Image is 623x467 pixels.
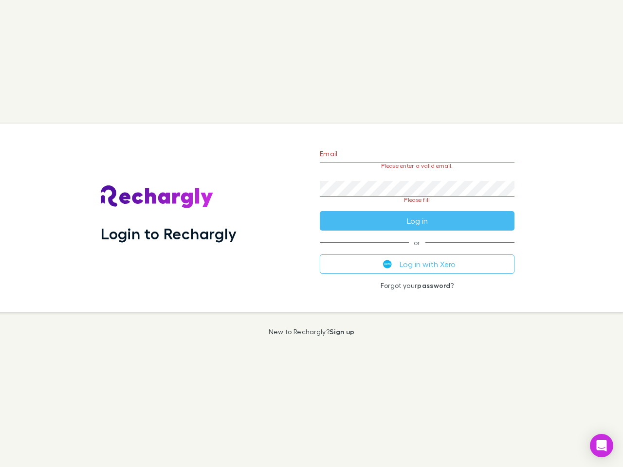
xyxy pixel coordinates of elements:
p: New to Rechargly? [269,328,355,336]
a: password [417,281,450,289]
button: Log in with Xero [320,254,514,274]
img: Rechargly's Logo [101,185,214,209]
h1: Login to Rechargly [101,224,237,243]
p: Please enter a valid email. [320,162,514,169]
button: Log in [320,211,514,231]
div: Open Intercom Messenger [590,434,613,457]
p: Please fill [320,197,514,203]
span: or [320,242,514,243]
a: Sign up [330,327,354,336]
p: Forgot your ? [320,282,514,289]
img: Xero's logo [383,260,392,269]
